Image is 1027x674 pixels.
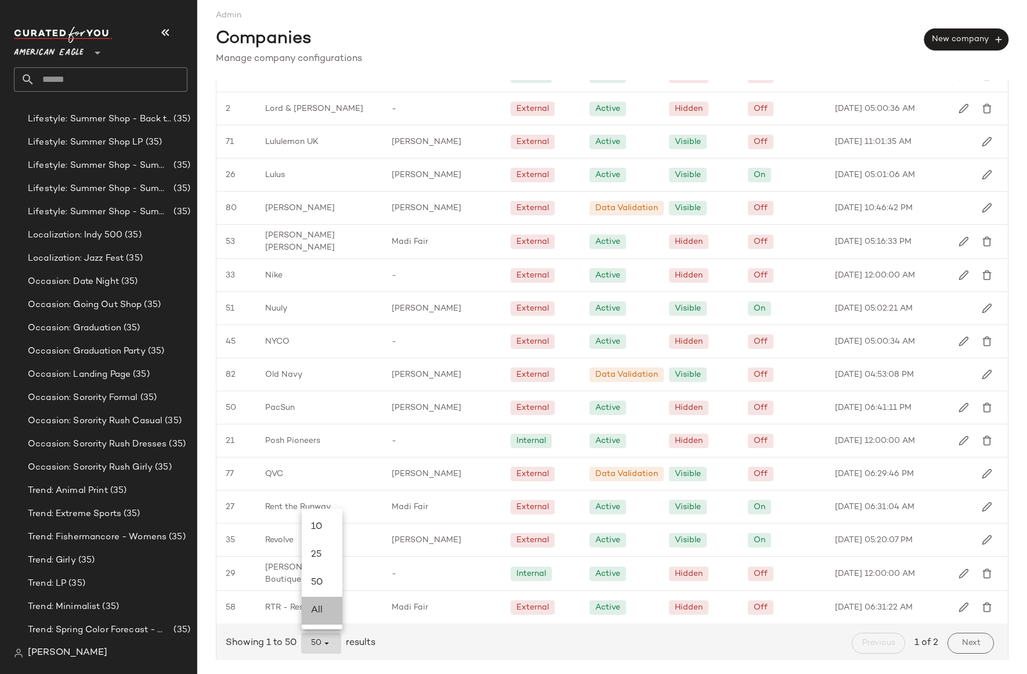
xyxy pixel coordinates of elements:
[265,402,295,414] span: PacSun
[28,206,171,219] span: Lifestyle: Summer Shop - Summer Study Sessions
[982,136,992,147] img: svg%3e
[14,39,84,60] span: American Eagle
[835,103,915,115] span: [DATE] 05:00:36 AM
[392,202,461,214] span: [PERSON_NAME]
[310,638,332,648] span: 50
[516,534,549,546] div: External
[516,302,549,315] div: External
[265,103,363,115] span: Lord & [PERSON_NAME]
[959,103,969,114] img: svg%3e
[982,236,992,247] img: svg%3e
[28,577,66,590] span: Trend: LP
[982,303,992,313] img: svg%3e
[595,568,620,580] div: Active
[675,202,701,214] div: Visible
[265,435,320,447] span: Posh Pioneers
[153,461,172,474] span: (35)
[28,554,76,567] span: Trend: Girly
[516,136,549,148] div: External
[171,159,190,172] span: (35)
[226,169,236,181] span: 26
[14,648,23,658] img: svg%3e
[171,206,190,219] span: (35)
[28,368,131,381] span: Occasion: Landing Page
[959,402,969,413] img: svg%3e
[754,202,768,214] div: Off
[835,136,912,148] span: [DATE] 11:01:35 AM
[167,531,186,544] span: (35)
[595,369,658,381] div: Data Validation
[226,601,236,614] span: 58
[835,568,915,580] span: [DATE] 12:00:00 AM
[392,601,428,614] span: Madi Fair
[28,646,107,660] span: [PERSON_NAME]
[835,302,913,315] span: [DATE] 05:02:21 AM
[100,600,119,614] span: (35)
[675,236,703,248] div: Hidden
[301,633,341,654] button: 50
[835,236,912,248] span: [DATE] 05:16:33 PM
[226,402,236,414] span: 50
[835,169,915,181] span: [DATE] 05:01:06 AM
[675,402,703,414] div: Hidden
[392,302,461,315] span: [PERSON_NAME]
[392,501,428,513] span: Madi Fair
[226,501,234,513] span: 27
[171,182,190,196] span: (35)
[959,435,969,446] img: svg%3e
[675,269,703,282] div: Hidden
[171,623,190,637] span: (35)
[216,52,1008,66] div: Manage company configurations
[961,639,980,648] span: Next
[595,501,620,513] div: Active
[982,402,992,413] img: svg%3e
[959,568,969,579] img: svg%3e
[392,336,396,348] span: -
[754,501,765,513] div: On
[754,402,768,414] div: Off
[675,369,701,381] div: Visible
[675,136,701,148] div: Visible
[675,468,701,480] div: Visible
[982,568,992,579] img: svg%3e
[675,169,701,181] div: Visible
[675,501,701,513] div: Visible
[28,159,171,172] span: Lifestyle: Summer Shop - Summer Abroad
[754,435,768,447] div: Off
[265,601,320,614] span: RTR - Reserve
[226,202,237,214] span: 80
[226,369,236,381] span: 82
[516,501,549,513] div: External
[516,402,549,414] div: External
[226,269,235,282] span: 33
[675,534,701,546] div: Visible
[226,136,234,148] span: 71
[982,170,992,180] img: svg%3e
[28,461,153,474] span: Occasion: Sorority Rush Girly
[754,136,768,148] div: Off
[265,561,373,586] span: [PERSON_NAME]'s Boutique
[265,169,285,181] span: Lulus
[835,601,913,614] span: [DATE] 06:31:22 AM
[595,435,620,447] div: Active
[392,269,396,282] span: -
[121,507,140,521] span: (35)
[131,368,150,381] span: (35)
[516,336,549,348] div: External
[311,520,333,534] div: 10
[516,103,549,115] div: External
[982,502,992,512] img: svg%3e
[121,322,140,335] span: (35)
[341,636,375,650] span: results
[226,435,234,447] span: 21
[392,103,396,115] span: -
[754,169,765,181] div: On
[595,402,620,414] div: Active
[595,103,620,115] div: Active
[754,568,768,580] div: Off
[311,604,333,618] div: All
[392,468,461,480] span: [PERSON_NAME]
[982,602,992,612] img: svg%3e
[835,435,915,447] span: [DATE] 12:00:00 AM
[392,169,461,181] span: [PERSON_NAME]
